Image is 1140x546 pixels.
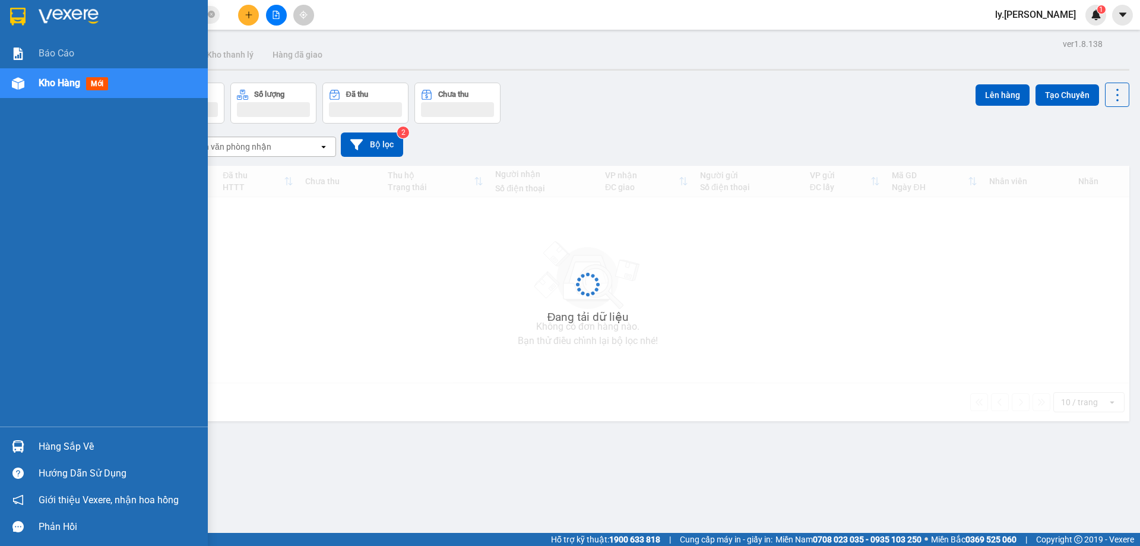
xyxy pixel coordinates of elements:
[39,465,199,482] div: Hướng dẫn sử dụng
[397,127,409,138] sup: 2
[208,10,215,21] span: close-circle
[39,518,199,536] div: Phản hồi
[924,537,928,542] span: ⚪️
[245,11,253,19] span: plus
[609,535,660,544] strong: 1900 633 818
[238,5,259,26] button: plus
[1117,10,1128,20] span: caret-down
[266,5,287,26] button: file-add
[1025,533,1027,546] span: |
[547,308,629,326] div: Đang tải dữ liệu
[208,11,215,18] span: close-circle
[230,83,316,124] button: Số lượng
[293,5,314,26] button: aim
[39,438,199,456] div: Hàng sắp về
[10,8,26,26] img: logo-vxr
[1063,37,1103,51] div: ver 1.8.138
[813,535,921,544] strong: 0708 023 035 - 0935 103 250
[39,493,179,507] span: Giới thiệu Vexere, nhận hoa hồng
[12,521,24,532] span: message
[976,84,1030,106] button: Lên hàng
[12,77,24,90] img: warehouse-icon
[986,7,1085,22] span: ly.[PERSON_NAME]
[775,533,921,546] span: Miền Nam
[299,11,308,19] span: aim
[12,468,24,479] span: question-circle
[254,90,284,99] div: Số lượng
[346,90,368,99] div: Đã thu
[680,533,772,546] span: Cung cấp máy in - giấy in:
[931,533,1016,546] span: Miền Bắc
[414,83,501,124] button: Chưa thu
[1091,10,1101,20] img: icon-new-feature
[669,533,671,546] span: |
[12,494,24,506] span: notification
[1074,535,1082,544] span: copyright
[272,11,280,19] span: file-add
[12,48,24,60] img: solution-icon
[1099,5,1103,14] span: 1
[39,77,80,89] span: Kho hàng
[965,535,1016,544] strong: 0369 525 060
[86,77,108,90] span: mới
[263,40,332,69] button: Hàng đã giao
[319,142,328,152] svg: open
[189,141,271,153] div: Chọn văn phòng nhận
[1112,5,1133,26] button: caret-down
[322,83,408,124] button: Đã thu
[1097,5,1106,14] sup: 1
[341,132,403,157] button: Bộ lọc
[551,533,660,546] span: Hỗ trợ kỹ thuật:
[197,40,263,69] button: Kho thanh lý
[12,440,24,453] img: warehouse-icon
[39,46,74,61] span: Báo cáo
[1035,84,1099,106] button: Tạo Chuyến
[438,90,468,99] div: Chưa thu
